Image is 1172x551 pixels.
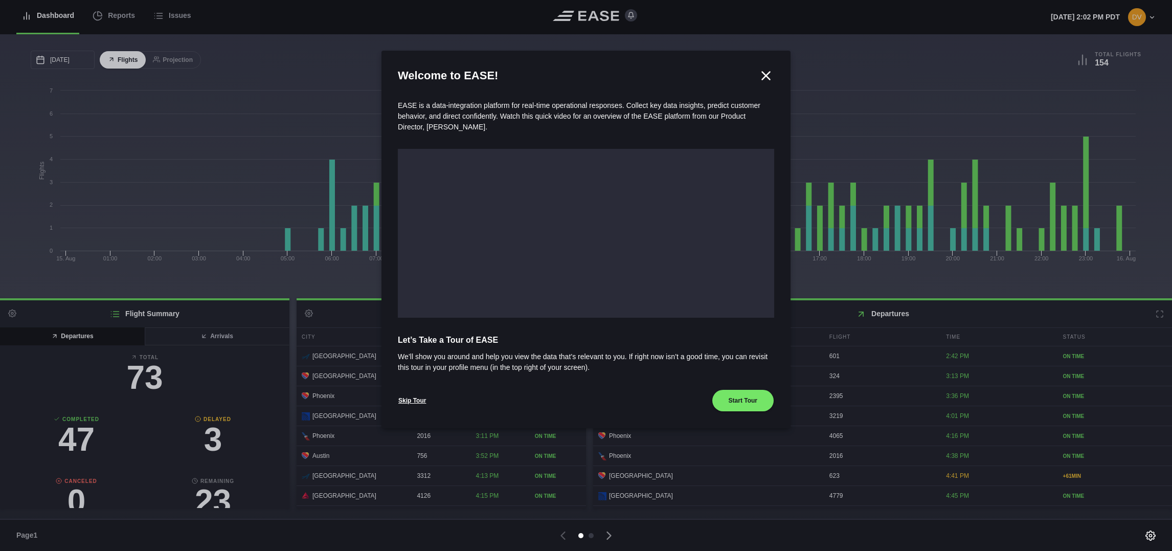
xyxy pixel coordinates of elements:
[398,149,774,318] iframe: onboarding
[398,334,774,346] span: Let’s Take a Tour of EASE
[712,389,774,412] button: Start Tour
[398,101,760,131] span: EASE is a data-integration platform for real-time operational responses. Collect key data insight...
[16,530,42,541] span: Page 1
[398,389,426,412] button: Skip Tour
[398,351,774,373] span: We’ll show you around and help you view the data that’s relevant to you. If right now isn’t a goo...
[398,67,758,84] h2: Welcome to EASE!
